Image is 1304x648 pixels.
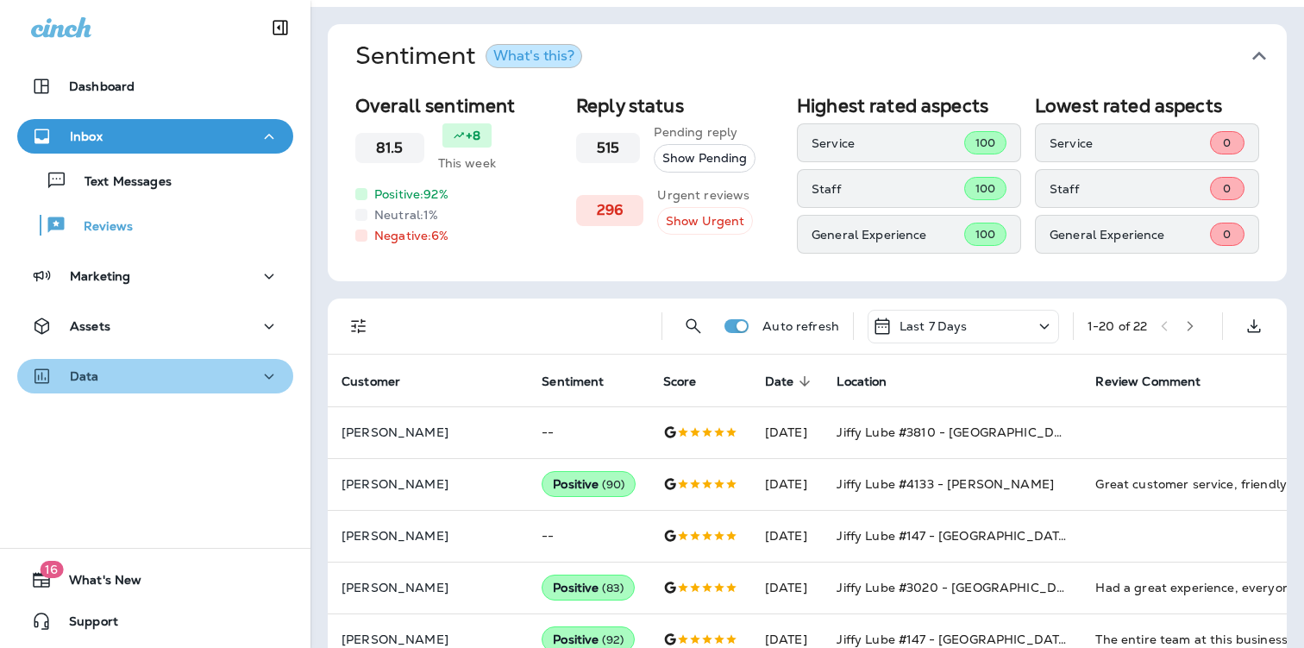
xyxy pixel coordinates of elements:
[837,425,1082,440] span: Jiffy Lube #3810 - [GEOGRAPHIC_DATA]
[17,162,293,198] button: Text Messages
[70,319,110,333] p: Assets
[762,319,839,333] p: Auto refresh
[70,369,99,383] p: Data
[837,374,887,389] span: Location
[17,207,293,243] button: Reviews
[1050,228,1210,242] p: General Experience
[67,174,172,191] p: Text Messages
[797,95,1021,116] h2: Highest rated aspects
[486,44,582,68] button: What's this?
[328,88,1287,281] div: SentimentWhat's this?
[374,206,438,223] p: Neutral: 1 %
[40,561,63,578] span: 16
[342,581,514,595] p: [PERSON_NAME]
[466,127,480,144] p: +8
[812,182,964,196] p: Staff
[542,575,635,601] div: Positive
[52,573,141,594] span: What's New
[1223,135,1231,150] span: 0
[602,581,624,595] span: ( 83 )
[542,374,626,389] span: Sentiment
[17,119,293,154] button: Inbox
[765,374,794,389] span: Date
[812,228,964,242] p: General Experience
[342,477,514,491] p: [PERSON_NAME]
[765,374,817,389] span: Date
[1095,374,1223,389] span: Review Comment
[355,95,562,116] h2: Overall sentiment
[1237,309,1271,343] button: Export as CSV
[837,632,1072,647] span: Jiffy Lube #147 - [GEOGRAPHIC_DATA]
[654,123,755,141] p: Pending reply
[17,359,293,393] button: Data
[66,219,133,236] p: Reviews
[975,135,995,150] span: 100
[975,181,995,196] span: 100
[438,154,496,172] p: This week
[17,69,293,104] button: Dashboard
[342,374,400,389] span: Customer
[751,562,824,613] td: [DATE]
[597,140,619,156] h3: 515
[837,374,909,389] span: Location
[1223,181,1231,196] span: 0
[374,186,448,203] p: Positive: 92 %
[663,374,719,389] span: Score
[576,95,783,116] h2: Reply status
[1050,136,1210,150] p: Service
[342,425,514,439] p: [PERSON_NAME]
[812,136,964,150] p: Service
[70,129,103,143] p: Inbox
[342,374,423,389] span: Customer
[17,604,293,639] button: Support
[342,529,514,543] p: [PERSON_NAME]
[602,477,624,492] span: ( 90 )
[70,269,130,283] p: Marketing
[1223,227,1231,242] span: 0
[256,10,304,45] button: Collapse Sidebar
[900,319,968,333] p: Last 7 Days
[597,202,623,218] h3: 296
[342,24,1301,88] button: SentimentWhat's this?
[528,406,649,458] td: --
[376,140,404,156] h3: 81.5
[663,374,697,389] span: Score
[342,632,514,646] p: [PERSON_NAME]
[751,406,824,458] td: [DATE]
[542,471,636,497] div: Positive
[602,632,624,647] span: ( 92 )
[374,227,449,244] p: Negative: 6 %
[837,528,1072,544] span: Jiffy Lube #147 - [GEOGRAPHIC_DATA]
[1088,319,1147,333] div: 1 - 20 of 22
[1035,95,1259,116] h2: Lowest rated aspects
[657,207,753,236] button: Show Urgent
[17,309,293,343] button: Assets
[751,510,824,562] td: [DATE]
[69,79,135,93] p: Dashboard
[751,458,824,510] td: [DATE]
[52,614,118,635] span: Support
[975,227,995,242] span: 100
[528,510,649,562] td: --
[837,476,1053,492] span: Jiffy Lube #4133 - [PERSON_NAME]
[837,580,1085,595] span: Jiffy Lube #3020 - [GEOGRAPHIC_DATA]
[657,186,753,204] p: Urgent reviews
[355,41,582,71] h1: Sentiment
[342,309,376,343] button: Filters
[17,563,293,597] button: 16What's New
[17,259,293,293] button: Marketing
[654,144,755,173] button: Show Pending
[1050,182,1210,196] p: Staff
[493,49,574,63] div: What's this?
[1095,374,1201,389] span: Review Comment
[676,309,711,343] button: Search Reviews
[542,374,604,389] span: Sentiment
